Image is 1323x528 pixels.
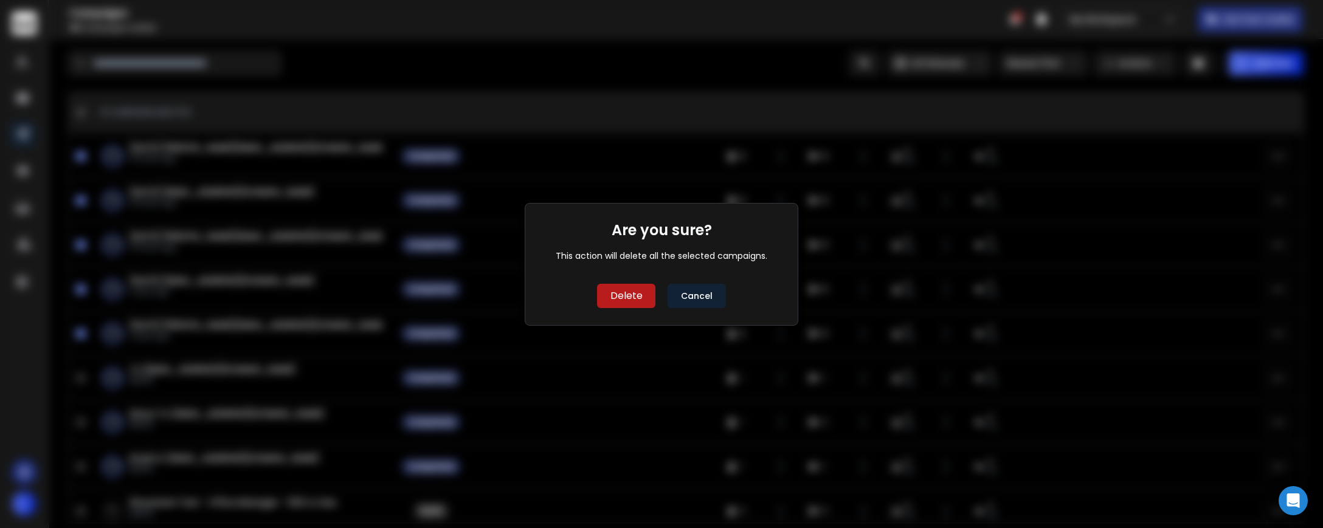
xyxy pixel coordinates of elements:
p: delete [610,289,643,303]
button: Cancel [668,284,726,308]
div: This action will delete all the selected campaigns. [556,250,767,262]
div: Open Intercom Messenger [1279,486,1308,515]
h1: Are you sure? [612,221,712,240]
button: delete [597,284,655,308]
